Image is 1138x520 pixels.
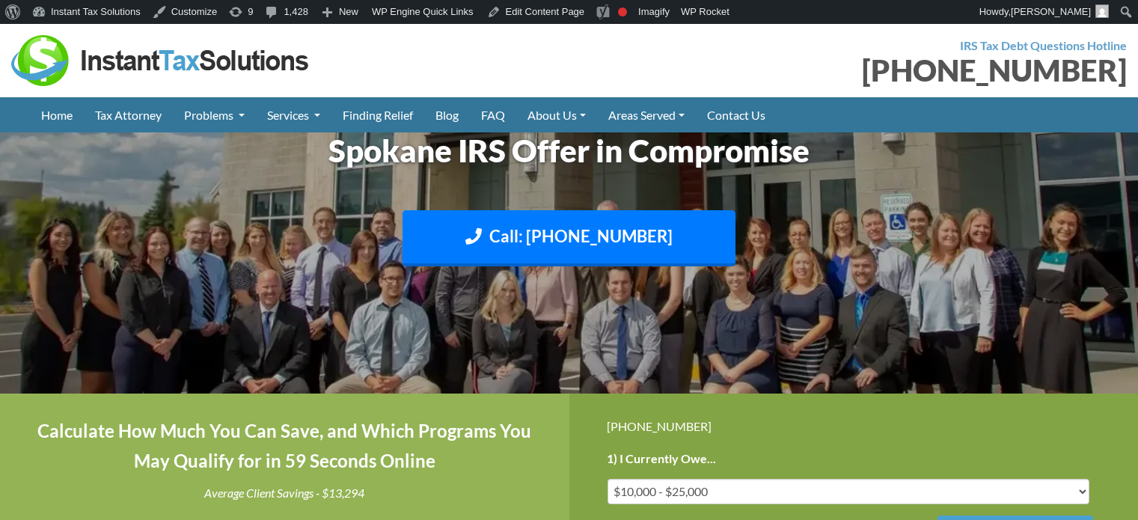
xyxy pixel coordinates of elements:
[470,97,516,132] a: FAQ
[204,486,364,500] i: Average Client Savings - $13,294
[11,35,310,86] img: Instant Tax Solutions Logo
[581,55,1128,85] div: [PHONE_NUMBER]
[84,97,173,132] a: Tax Attorney
[618,7,627,16] div: Focus keyphrase not set
[154,129,985,173] h1: Spokane IRS Offer in Compromise
[607,451,716,467] label: 1) I Currently Owe...
[696,97,777,132] a: Contact Us
[607,416,1101,436] div: [PHONE_NUMBER]
[173,97,256,132] a: Problems
[960,38,1127,52] strong: IRS Tax Debt Questions Hotline
[256,97,331,132] a: Services
[37,416,532,477] h4: Calculate How Much You Can Save, and Which Programs You May Qualify for in 59 Seconds Online
[403,210,735,266] a: Call: [PHONE_NUMBER]
[11,52,310,66] a: Instant Tax Solutions Logo
[1011,6,1091,17] span: [PERSON_NAME]
[597,97,696,132] a: Areas Served
[424,97,470,132] a: Blog
[30,97,84,132] a: Home
[516,97,597,132] a: About Us
[331,97,424,132] a: Finding Relief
